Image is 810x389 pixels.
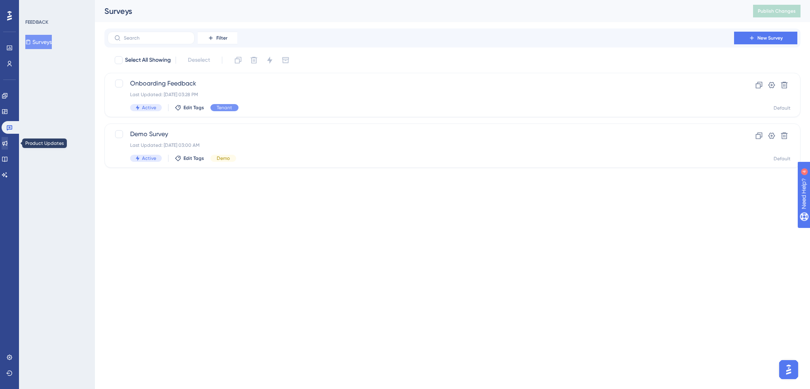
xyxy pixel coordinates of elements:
span: Publish Changes [758,8,796,14]
button: Surveys [25,35,52,49]
span: Edit Tags [184,155,204,161]
span: Active [142,104,156,111]
div: Last Updated: [DATE] 03:00 AM [130,142,712,148]
div: 4 [55,4,57,10]
span: Demo [217,155,230,161]
span: Deselect [188,55,210,65]
span: Filter [216,35,227,41]
div: FEEDBACK [25,19,48,25]
span: Onboarding Feedback [130,79,712,88]
div: Default [774,105,791,111]
button: Deselect [181,53,217,67]
button: Publish Changes [753,5,801,17]
button: Edit Tags [175,104,204,111]
iframe: UserGuiding AI Assistant Launcher [777,358,801,381]
div: Last Updated: [DATE] 03:28 PM [130,91,712,98]
span: New Survey [757,35,783,41]
span: Select All Showing [125,55,171,65]
div: Default [774,156,791,162]
button: New Survey [734,32,797,44]
span: Demo Survey [130,129,712,139]
span: Active [142,155,156,161]
button: Filter [198,32,237,44]
span: Edit Tags [184,104,204,111]
input: Search [124,35,188,41]
span: Need Help? [19,2,49,11]
div: Surveys [104,6,733,17]
button: Edit Tags [175,155,204,161]
span: Tenant [217,104,232,111]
